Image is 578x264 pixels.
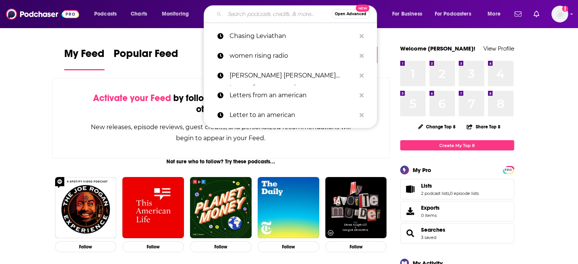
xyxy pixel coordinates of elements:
[488,9,500,19] span: More
[403,228,418,239] a: Searches
[421,235,436,240] a: 3 saved
[387,8,432,20] button: open menu
[64,47,105,65] span: My Feed
[131,9,147,19] span: Charts
[421,182,432,189] span: Lists
[551,6,568,22] button: Show profile menu
[421,213,440,218] span: 0 items
[258,241,319,252] button: Follow
[114,47,178,70] a: Popular Feed
[530,8,542,21] a: Show notifications dropdown
[562,6,568,12] svg: Add a profile image
[392,9,422,19] span: For Business
[400,45,475,52] a: Welcome [PERSON_NAME]!
[551,6,568,22] img: User Profile
[122,241,184,252] button: Follow
[230,85,356,105] p: Letters from an american
[421,226,445,233] a: Searches
[511,8,524,21] a: Show notifications dropdown
[90,93,352,115] div: by following Podcasts, Creators, Lists, and other Users!
[190,177,252,239] img: Planet Money
[230,105,356,125] p: Letter to an american
[325,177,387,239] img: My Favorite Murder with Karen Kilgariff and Georgia Hardstark
[504,167,513,173] span: PRO
[403,206,418,217] span: Exports
[230,46,356,66] p: women rising radio
[421,204,440,211] span: Exports
[157,8,199,20] button: open menu
[211,5,384,23] div: Search podcasts, credits, & more...
[162,9,189,19] span: Monitoring
[6,7,79,21] img: Podchaser - Follow, Share and Rate Podcasts
[204,26,377,46] a: Chasing Leviathan
[400,179,514,199] span: Lists
[230,26,356,46] p: Chasing Leviathan
[55,241,117,252] button: Follow
[482,8,510,20] button: open menu
[89,8,127,20] button: open menu
[466,119,500,134] button: Share Top 8
[400,201,514,221] a: Exports
[430,8,482,20] button: open menu
[190,241,252,252] button: Follow
[450,191,479,196] a: 0 episode lists
[483,45,514,52] a: View Profile
[325,241,387,252] button: Follow
[204,66,377,85] a: [PERSON_NAME] [PERSON_NAME] Letters from an american
[504,167,513,172] a: PRO
[204,105,377,125] a: Letter to an american
[551,6,568,22] span: Logged in as gbrussel
[93,92,171,104] span: Activate your Feed
[55,177,117,239] img: The Joe Rogan Experience
[90,122,352,144] div: New releases, episode reviews, guest credits, and personalized recommendations will begin to appe...
[400,223,514,243] span: Searches
[64,47,105,70] a: My Feed
[225,8,331,20] input: Search podcasts, credits, & more...
[413,166,431,174] div: My Pro
[413,122,461,131] button: Change Top 8
[126,8,152,20] a: Charts
[449,191,450,196] span: ,
[356,5,369,12] span: New
[331,9,370,19] button: Open AdvancedNew
[204,46,377,66] a: women rising radio
[52,158,390,165] div: Not sure who to follow? Try these podcasts...
[403,184,418,194] a: Lists
[335,12,366,16] span: Open Advanced
[421,182,479,189] a: Lists
[400,140,514,150] a: Create My Top 8
[258,177,319,239] img: The Daily
[114,47,178,65] span: Popular Feed
[230,66,356,85] p: heather cox richardson Letters from an american
[421,191,449,196] a: 2 podcast lists
[94,9,117,19] span: Podcasts
[204,85,377,105] a: Letters from an american
[435,9,471,19] span: For Podcasters
[122,177,184,239] img: This American Life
